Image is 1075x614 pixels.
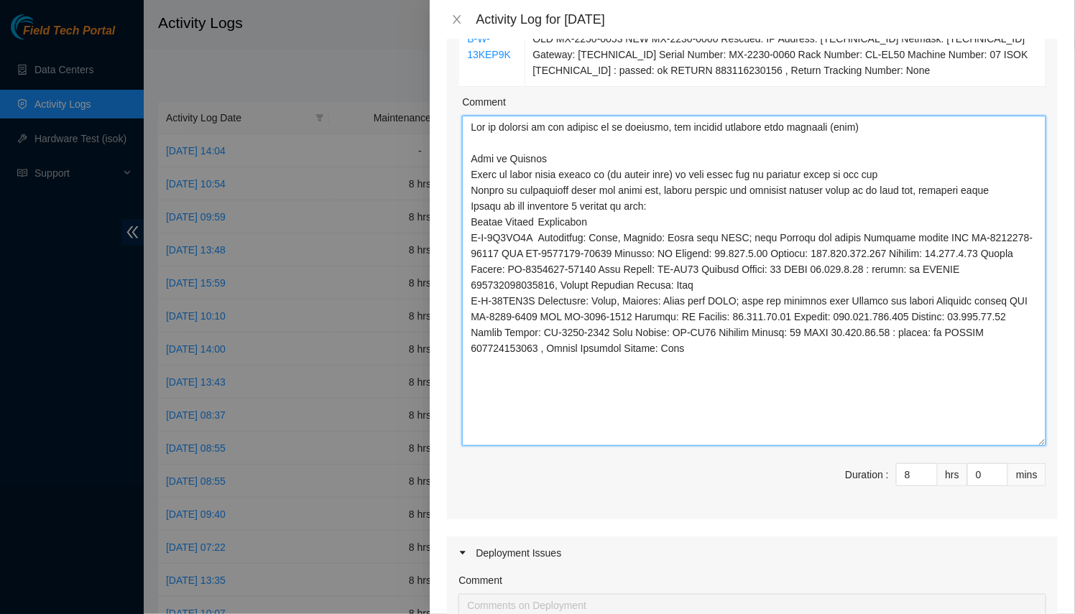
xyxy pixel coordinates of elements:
[462,94,506,110] label: Comment
[458,549,467,557] span: caret-right
[845,467,889,483] div: Duration :
[447,13,467,27] button: Close
[462,116,1046,446] textarea: Comment
[451,14,463,25] span: close
[938,463,968,486] div: hrs
[458,572,502,588] label: Comment
[1008,463,1046,486] div: mins
[447,536,1058,569] div: Deployment Issues
[476,11,1058,27] div: Activity Log for [DATE]
[525,7,1047,87] td: Resolution: Other, Comment: Spoke with NOCC; safe and unlocked rids Powered off server Replaced s...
